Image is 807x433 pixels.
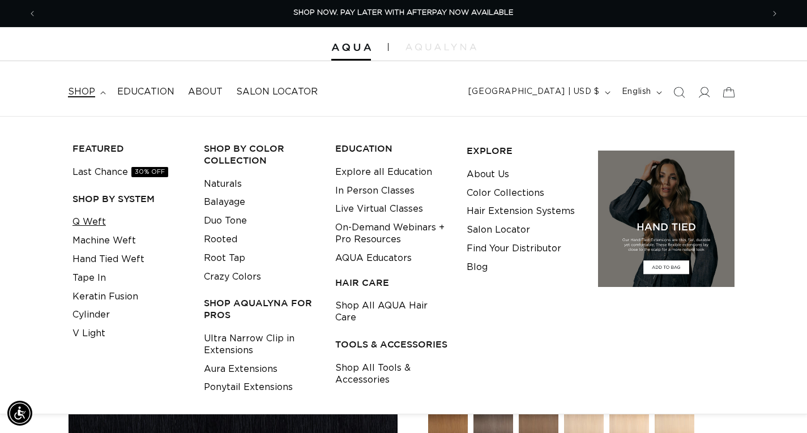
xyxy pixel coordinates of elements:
[335,297,449,327] a: Shop All AQUA Hair Care
[335,218,449,249] a: On-Demand Webinars + Pro Resources
[72,269,106,288] a: Tape In
[335,143,449,155] h3: EDUCATION
[204,230,237,249] a: Rooted
[204,212,247,230] a: Duo Tone
[750,379,807,433] iframe: Chat Widget
[72,288,138,306] a: Keratin Fusion
[462,82,615,103] button: [GEOGRAPHIC_DATA] | USD $
[204,175,242,194] a: Naturals
[72,193,186,205] h3: SHOP BY SYSTEM
[468,86,600,98] span: [GEOGRAPHIC_DATA] | USD $
[229,79,324,105] a: Salon Locator
[61,79,110,105] summary: shop
[467,184,544,203] a: Color Collections
[72,306,110,324] a: Cylinder
[72,163,168,182] a: Last Chance30% OFF
[335,359,449,389] a: Shop All Tools & Accessories
[335,163,432,182] a: Explore all Education
[622,86,651,98] span: English
[467,258,488,277] a: Blog
[181,79,229,105] a: About
[68,86,95,98] span: shop
[467,145,580,157] h3: EXPLORE
[204,268,261,286] a: Crazy Colors
[72,324,105,343] a: V Light
[236,86,318,98] span: Salon Locator
[204,360,277,379] a: Aura Extensions
[335,277,449,289] h3: HAIR CARE
[204,378,293,397] a: Ponytail Extensions
[467,165,509,184] a: About Us
[72,143,186,155] h3: FEATURED
[204,249,245,268] a: Root Tap
[188,86,223,98] span: About
[335,182,415,200] a: In Person Classes
[204,143,318,166] h3: Shop by Color Collection
[72,250,144,269] a: Hand Tied Weft
[335,249,412,268] a: AQUA Educators
[667,80,691,105] summary: Search
[467,239,561,258] a: Find Your Distributor
[331,44,371,52] img: Aqua Hair Extensions
[7,401,32,426] div: Accessibility Menu
[405,44,476,50] img: aqualyna.com
[204,297,318,321] h3: Shop AquaLyna for Pros
[117,86,174,98] span: Education
[467,202,575,221] a: Hair Extension Systems
[72,213,106,231] a: Q Weft
[131,167,168,177] span: 30% OFF
[204,329,318,360] a: Ultra Narrow Clip in Extensions
[335,200,423,218] a: Live Virtual Classes
[204,193,245,212] a: Balayage
[20,3,45,24] button: Previous announcement
[293,9,514,16] span: SHOP NOW. PAY LATER WITH AFTERPAY NOW AVAILABLE
[615,82,667,103] button: English
[335,338,449,350] h3: TOOLS & ACCESSORIES
[467,221,530,239] a: Salon Locator
[110,79,181,105] a: Education
[762,3,787,24] button: Next announcement
[72,231,136,250] a: Machine Weft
